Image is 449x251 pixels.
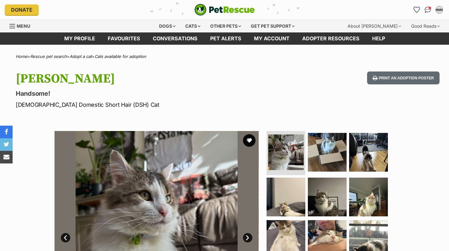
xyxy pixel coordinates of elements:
[147,32,204,45] a: conversations
[412,5,444,15] ul: Account quick links
[5,4,39,15] a: Donate
[308,178,347,216] img: Photo of Reginald
[349,178,388,216] img: Photo of Reginald
[17,23,30,29] span: Menu
[101,32,147,45] a: Favourites
[412,5,422,15] a: Favourites
[16,100,274,109] p: [DEMOGRAPHIC_DATA] Domestic Short Hair (DSH) Cat
[16,54,27,59] a: Home
[436,7,442,13] div: mm
[9,20,35,31] a: Menu
[434,5,444,15] button: My account
[367,71,440,84] button: Print an adoption poster
[194,4,255,16] img: logo-cat-932fe2b9b8326f06289b0f2fb663e598f794de774fb13d1741a6617ecf9a85b4.svg
[268,134,304,170] img: Photo of Reginald
[423,5,433,15] a: Conversations
[95,54,146,59] a: Cats available for adoption
[267,178,305,216] img: Photo of Reginald
[194,4,255,16] a: PetRescue
[30,54,67,59] a: Rescue pet search
[243,233,252,242] a: Next
[206,20,245,32] div: Other pets
[58,32,101,45] a: My profile
[243,134,256,147] button: favourite
[407,20,444,32] div: Good Reads
[343,20,406,32] div: About [PERSON_NAME]
[248,32,296,45] a: My account
[204,32,248,45] a: Pet alerts
[296,32,366,45] a: Adopter resources
[155,20,180,32] div: Dogs
[181,20,205,32] div: Cats
[246,20,299,32] div: Get pet support
[70,54,92,59] a: Adopt a cat
[16,71,274,86] h1: [PERSON_NAME]
[366,32,391,45] a: Help
[349,133,388,172] img: Photo of Reginald
[425,7,431,13] img: chat-41dd97257d64d25036548639549fe6c8038ab92f7586957e7f3b1b290dea8141.svg
[61,233,70,242] a: Prev
[16,89,274,98] p: Handsome!
[308,133,347,172] img: Photo of Reginald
